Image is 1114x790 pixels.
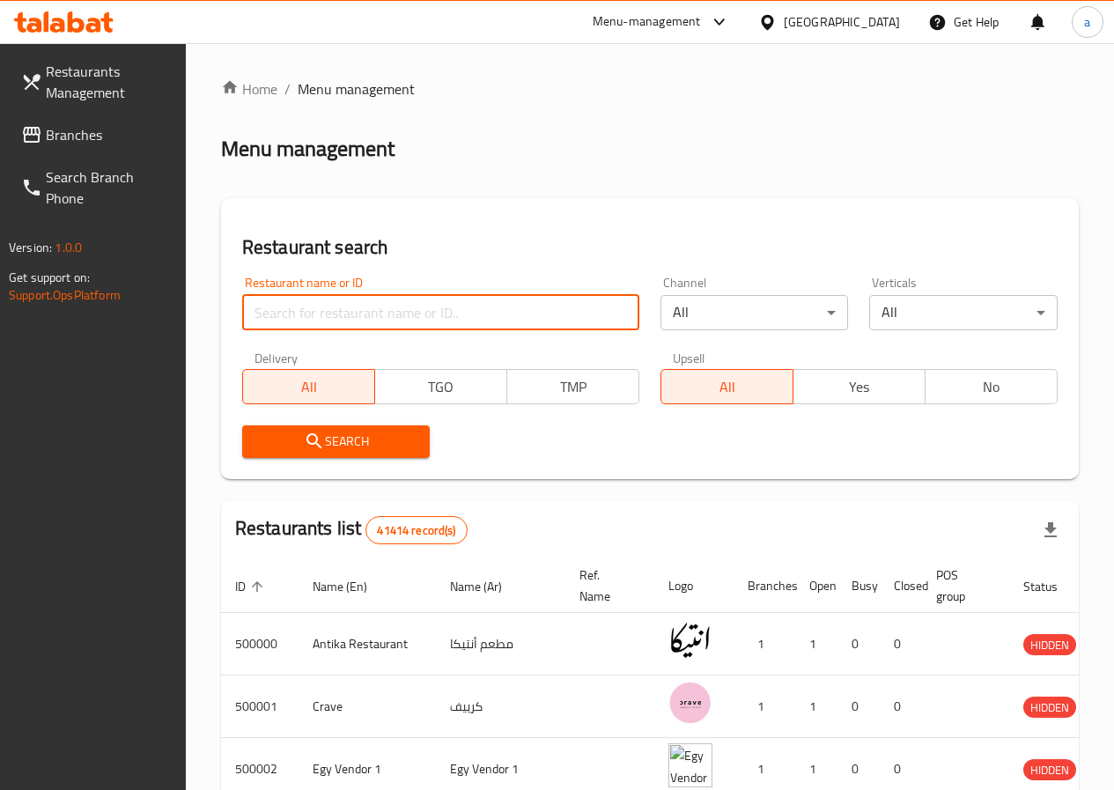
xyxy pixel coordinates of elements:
[837,676,880,738] td: 0
[660,369,793,404] button: All
[1023,576,1081,597] span: Status
[795,559,837,613] th: Open
[793,369,926,404] button: Yes
[221,78,1079,100] nav: breadcrumb
[837,613,880,676] td: 0
[242,234,1058,261] h2: Restaurant search
[673,351,705,364] label: Upsell
[46,61,172,103] span: Restaurants Management
[365,516,467,544] div: Total records count
[579,565,633,607] span: Ref. Name
[734,676,795,738] td: 1
[795,676,837,738] td: 1
[7,50,186,114] a: Restaurants Management
[925,369,1058,404] button: No
[1023,634,1076,655] div: HIDDEN
[734,559,795,613] th: Branches
[936,565,988,607] span: POS group
[436,613,565,676] td: مطعم أنتيكا
[298,78,415,100] span: Menu management
[46,124,172,145] span: Branches
[869,295,1058,330] div: All
[660,295,849,330] div: All
[55,236,82,259] span: 1.0.0
[1023,759,1076,780] div: HIDDEN
[242,295,639,330] input: Search for restaurant name or ID..
[734,613,795,676] td: 1
[366,522,466,539] span: 41414 record(s)
[46,166,172,209] span: Search Branch Phone
[436,676,565,738] td: كرييف
[221,613,299,676] td: 500000
[514,374,632,400] span: TMP
[795,613,837,676] td: 1
[235,515,468,544] h2: Restaurants list
[7,156,186,219] a: Search Branch Phone
[933,374,1051,400] span: No
[668,743,712,787] img: Egy Vendor 1
[9,236,52,259] span: Version:
[837,559,880,613] th: Busy
[299,613,436,676] td: Antika Restaurant
[255,351,299,364] label: Delivery
[654,559,734,613] th: Logo
[313,576,390,597] span: Name (En)
[1029,509,1072,551] div: Export file
[593,11,701,33] div: Menu-management
[450,576,525,597] span: Name (Ar)
[374,369,507,404] button: TGO
[256,431,417,453] span: Search
[1023,698,1076,718] span: HIDDEN
[506,369,639,404] button: TMP
[668,618,712,662] img: Antika Restaurant
[9,284,121,306] a: Support.OpsPlatform
[1023,635,1076,655] span: HIDDEN
[784,12,900,32] div: [GEOGRAPHIC_DATA]
[800,374,918,400] span: Yes
[221,78,277,100] a: Home
[9,266,90,289] span: Get support on:
[880,676,922,738] td: 0
[299,676,436,738] td: Crave
[880,613,922,676] td: 0
[880,559,922,613] th: Closed
[235,576,269,597] span: ID
[221,135,395,163] h2: Menu management
[382,374,500,400] span: TGO
[242,425,431,458] button: Search
[668,681,712,725] img: Crave
[1084,12,1090,32] span: a
[1023,697,1076,718] div: HIDDEN
[1023,760,1076,780] span: HIDDEN
[221,676,299,738] td: 500001
[7,114,186,156] a: Branches
[284,78,291,100] li: /
[242,369,375,404] button: All
[668,374,786,400] span: All
[250,374,368,400] span: All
